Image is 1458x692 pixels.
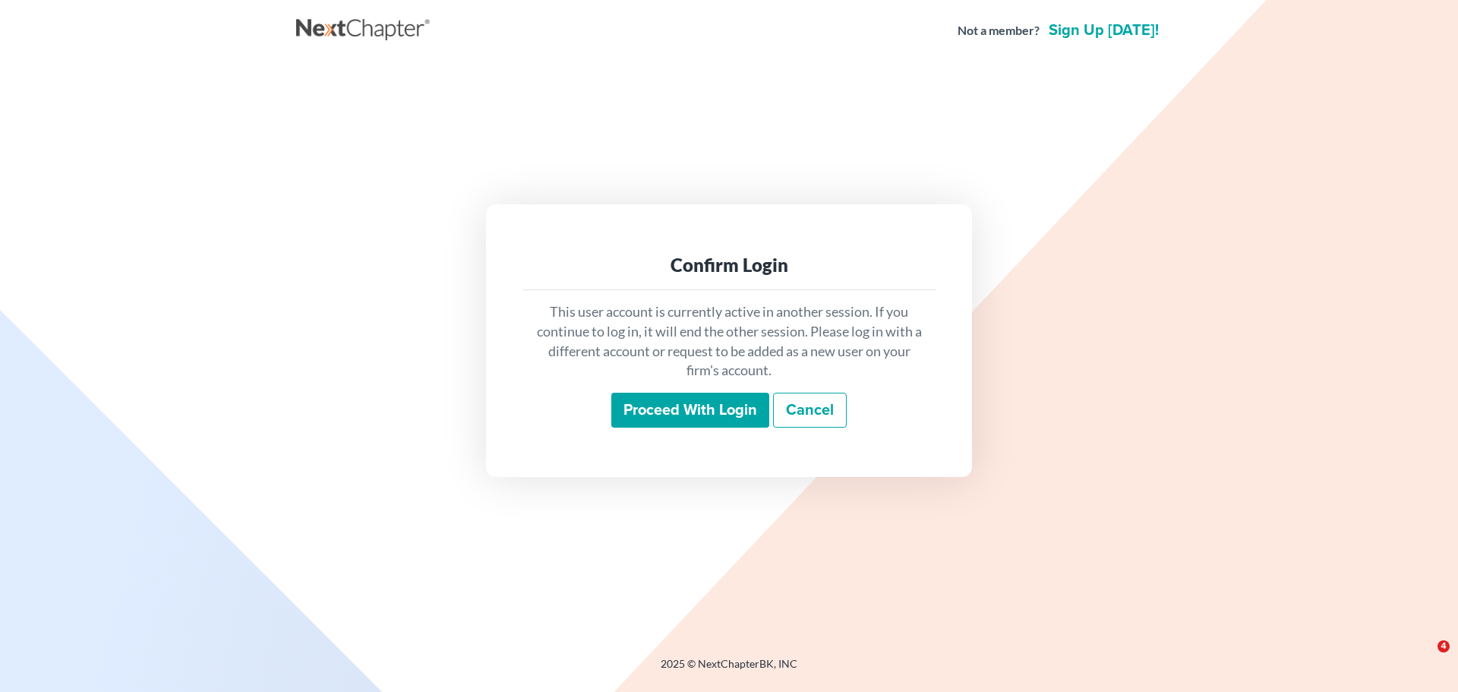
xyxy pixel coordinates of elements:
[1046,23,1162,38] a: Sign up [DATE]!
[535,302,923,381] p: This user account is currently active in another session. If you continue to log in, it will end ...
[1437,640,1450,653] span: 4
[535,253,923,277] div: Confirm Login
[773,393,847,428] a: Cancel
[958,22,1040,39] strong: Not a member?
[1406,640,1443,677] iframe: Intercom live chat
[296,656,1162,684] div: 2025 © NextChapterBK, INC
[611,393,769,428] input: Proceed with login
